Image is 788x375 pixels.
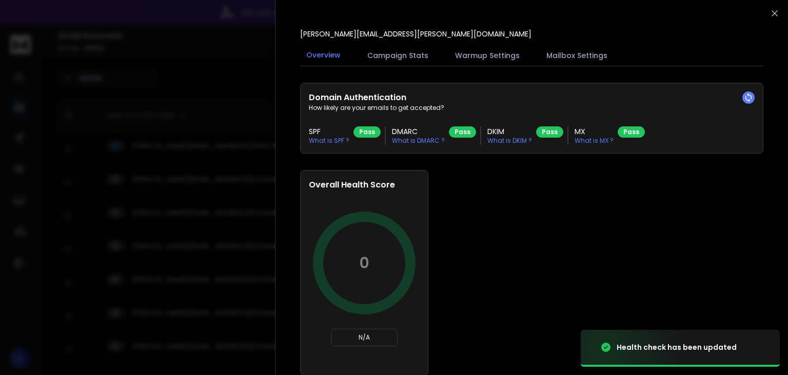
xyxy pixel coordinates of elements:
h3: MX [575,126,614,137]
p: What is DKIM ? [487,137,532,145]
button: Overview [300,44,347,67]
p: What is MX ? [575,137,614,145]
div: Health check has been updated [617,342,737,352]
h3: SPF [309,126,349,137]
div: Pass [536,126,563,138]
p: 0 [359,254,369,272]
h3: DKIM [487,126,532,137]
p: [PERSON_NAME][EMAIL_ADDRESS][PERSON_NAME][DOMAIN_NAME] [300,29,531,39]
h2: Overall Health Score [309,179,420,191]
p: What is DMARC ? [392,137,445,145]
button: Campaign Stats [361,44,435,67]
p: N/A [336,333,393,342]
h3: DMARC [392,126,445,137]
button: Warmup Settings [449,44,526,67]
button: Mailbox Settings [540,44,614,67]
div: Pass [618,126,645,138]
h2: Domain Authentication [309,91,755,104]
p: How likely are your emails to get accepted? [309,104,755,112]
div: Pass [449,126,476,138]
p: What is SPF ? [309,137,349,145]
div: Pass [353,126,381,138]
